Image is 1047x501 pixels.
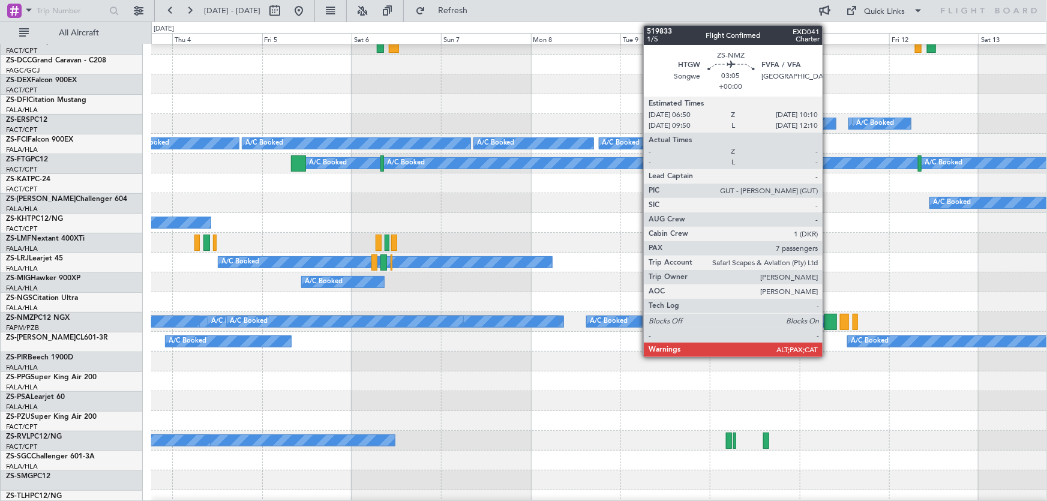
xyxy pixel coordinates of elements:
a: ZS-PSALearjet 60 [6,394,65,401]
div: A/C Booked [305,273,343,291]
a: FALA/HLA [6,363,38,372]
a: ZS-FTGPC12 [6,156,48,163]
div: No Crew [653,214,681,232]
span: ZS-LRJ [6,255,29,262]
a: ZS-PZUSuper King Air 200 [6,413,97,421]
a: ZS-KATPC-24 [6,176,50,183]
div: A/C Unavailable [653,233,703,251]
span: ZS-[PERSON_NAME] [6,196,76,203]
a: FALA/HLA [6,264,38,273]
div: A/C Booked [245,134,283,152]
a: FALA/HLA [6,145,38,154]
a: ZS-DCCGrand Caravan - C208 [6,57,106,64]
a: FACT/CPT [6,442,37,451]
a: ZS-[PERSON_NAME]CL601-3R [6,334,108,341]
button: Refresh [410,1,482,20]
a: FALA/HLA [6,403,38,412]
div: A/C Booked [387,154,425,172]
div: Quick Links [865,6,905,18]
a: ZS-DEXFalcon 900EX [6,77,77,84]
span: Refresh [428,7,478,15]
a: FALA/HLA [6,106,38,115]
a: FACT/CPT [6,165,37,174]
span: ZS-MIG [6,275,31,282]
div: Sat 6 [352,33,441,44]
a: ZS-SMGPC12 [6,473,50,480]
div: Thu 4 [172,33,262,44]
div: A/C Booked [925,154,962,172]
span: ZS-ERS [6,116,30,124]
a: FACT/CPT [6,46,37,55]
span: ZS-FTG [6,156,31,163]
div: A/C Booked [856,115,894,133]
a: FALA/HLA [6,462,38,471]
span: ZS-DEX [6,77,31,84]
a: FALA/HLA [6,383,38,392]
a: FALA/HLA [6,284,38,293]
a: ZS-LRJLearjet 45 [6,255,63,262]
div: A/C Booked [933,194,971,212]
a: ZS-KHTPC12/NG [6,215,63,223]
div: A/C Booked [590,313,628,331]
a: FAPM/PZB [6,323,39,332]
div: [DATE] [154,24,174,34]
a: ZS-DFICitation Mustang [6,97,86,104]
div: A/C Booked [851,332,889,350]
span: ZS-RVL [6,433,30,440]
div: Thu 11 [800,33,889,44]
a: ZS-NMZPC12 NGX [6,314,70,322]
div: A/C Booked [230,313,268,331]
div: A/C Booked [169,332,206,350]
div: A/C Booked [656,154,694,172]
div: A/C Booked [211,313,249,331]
span: ZS-PIR [6,354,28,361]
div: A/C Booked [765,115,803,133]
a: ZS-FCIFalcon 900EX [6,136,73,143]
div: A/C Booked [852,115,890,133]
div: A/C Booked [760,75,797,93]
div: A/C Booked [477,134,515,152]
div: A/C Booked [761,313,799,331]
a: FACT/CPT [6,224,37,233]
span: ZS-KAT [6,176,31,183]
a: FACT/CPT [6,125,37,134]
div: Mon 8 [531,33,620,44]
span: ZS-DCC [6,57,32,64]
a: ZS-PPGSuper King Air 200 [6,374,97,381]
a: FALA/HLA [6,304,38,313]
div: A/C Booked [221,253,259,271]
a: ZS-ERSPC12 [6,116,47,124]
span: ZS-TLH [6,493,30,500]
a: ZS-[PERSON_NAME]Challenger 604 [6,196,127,203]
span: ZS-PZU [6,413,31,421]
div: A/C Booked [309,154,347,172]
span: ZS-NMZ [6,314,34,322]
span: ZS-PPG [6,374,31,381]
a: FAGC/GCJ [6,66,40,75]
div: Fri 12 [889,33,979,44]
span: ZS-DFI [6,97,28,104]
span: ZS-[PERSON_NAME] [6,334,76,341]
a: FALA/HLA [6,205,38,214]
span: All Aircraft [31,29,127,37]
span: ZS-SMG [6,473,33,480]
a: FACT/CPT [6,86,37,95]
div: A/C Booked [602,134,640,152]
a: ZS-RVLPC12/NG [6,433,62,440]
a: FACT/CPT [6,185,37,194]
input: Trip Number [37,2,106,20]
div: Wed 10 [710,33,799,44]
a: ZS-LMFNextant 400XTi [6,235,85,242]
button: Quick Links [841,1,929,20]
a: ZS-TLHPC12/NG [6,493,62,500]
span: ZS-KHT [6,215,31,223]
span: ZS-SGC [6,453,31,460]
div: Fri 5 [262,33,352,44]
div: Sun 7 [441,33,530,44]
a: ZS-MIGHawker 900XP [6,275,80,282]
span: ZS-NGS [6,295,32,302]
span: ZS-FCI [6,136,28,143]
a: ZS-SGCChallenger 601-3A [6,453,95,460]
a: FALA/HLA [6,244,38,253]
span: [DATE] - [DATE] [204,5,260,16]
